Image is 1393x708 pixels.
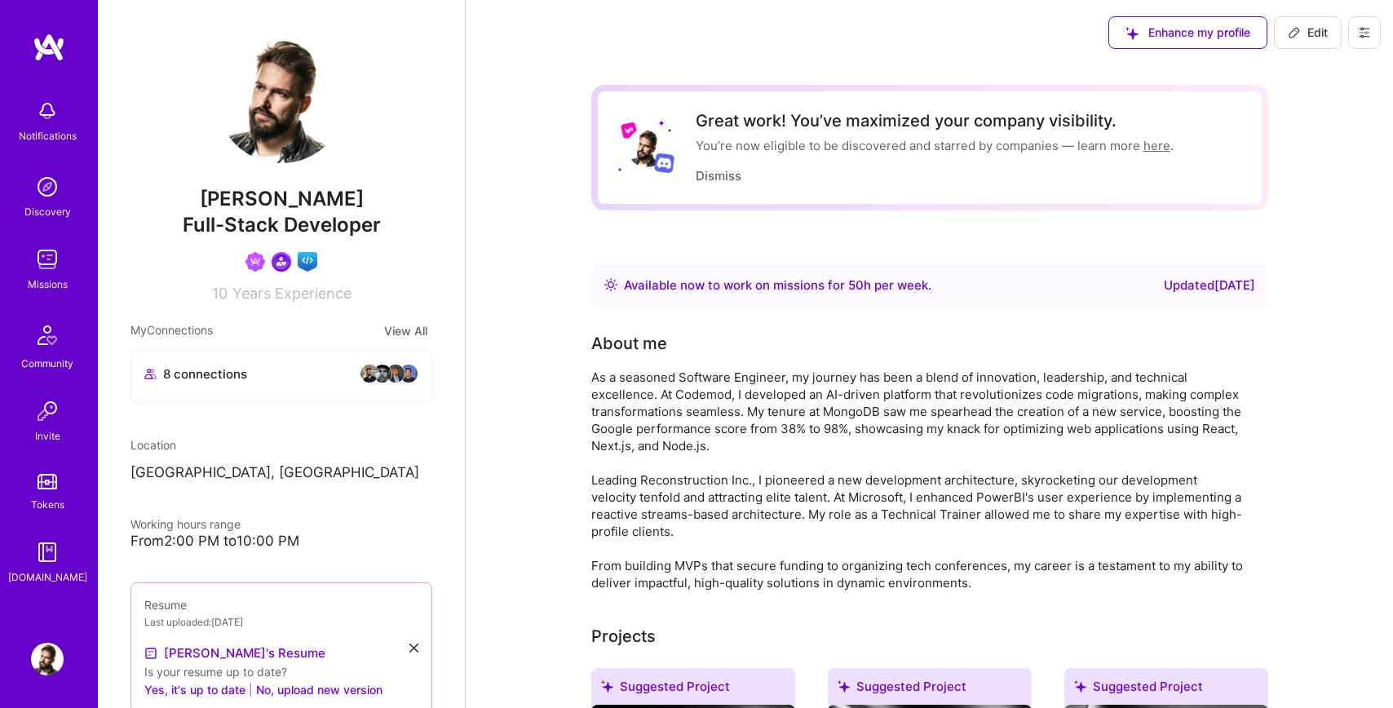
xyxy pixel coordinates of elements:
[838,680,850,693] i: icon SuggestedTeams
[848,277,864,293] span: 50
[130,187,432,211] span: [PERSON_NAME]
[144,663,418,680] div: Is your resume up to date?
[130,436,432,454] div: Location
[27,643,68,675] a: User Avatar
[624,276,931,295] div: Available now to work on missions for h per week .
[1143,138,1170,153] a: here
[130,321,213,340] span: My Connections
[130,533,432,550] div: From 2:00 PM to 10:00 PM
[31,496,64,513] div: Tokens
[386,364,405,383] img: avatar
[360,364,379,383] img: avatar
[1288,24,1328,41] span: Edit
[216,33,347,163] img: User Avatar
[31,536,64,569] img: guide book
[654,153,674,173] img: Discord logo
[1164,276,1255,295] div: Updated [DATE]
[591,369,1244,591] div: As a seasoned Software Engineer, my journey has been a blend of innovation, leadership, and techn...
[256,680,383,700] button: No, upload new version
[19,127,77,144] div: Notifications
[232,285,352,302] span: Years Experience
[144,598,187,612] span: Resume
[696,167,741,184] button: Dismiss
[183,213,381,237] span: Full-Stack Developer
[28,316,67,355] img: Community
[28,276,68,293] div: Missions
[1108,16,1267,49] button: Enhance my profile
[33,33,65,62] img: logo
[591,331,667,356] div: About me
[696,111,1174,131] div: Great work! You’ve maximized your company visibility.
[601,680,613,693] i: icon SuggestedTeams
[144,368,157,380] i: icon Collaborator
[21,355,73,372] div: Community
[272,252,291,272] img: Community leader
[591,624,656,648] div: Projects
[144,644,325,663] a: [PERSON_NAME]'s Resume
[298,252,317,272] img: Front-end guild
[1274,16,1342,49] button: Edit
[604,278,617,291] img: Availability
[31,643,64,675] img: User Avatar
[163,365,247,383] span: 8 connections
[1125,27,1139,40] i: icon SuggestedTeams
[31,170,64,203] img: discovery
[24,203,71,220] div: Discovery
[31,395,64,427] img: Invite
[621,122,638,139] img: Lyft logo
[373,364,392,383] img: avatar
[696,137,1174,154] div: You’re now eligible to be discovered and starred by companies — learn more .
[249,681,253,698] span: |
[130,517,241,531] span: Working hours range
[31,95,64,127] img: bell
[130,350,432,404] button: 8 connectionsavataravataravataravatar
[144,613,418,631] div: Last uploaded: [DATE]
[212,285,228,302] span: 10
[35,427,60,445] div: Invite
[379,321,432,340] button: View All
[399,364,418,383] img: avatar
[144,680,245,700] button: Yes, it's up to date
[8,569,87,586] div: [DOMAIN_NAME]
[627,128,666,167] img: User Avatar
[144,647,157,660] img: Resume
[1074,680,1086,693] i: icon SuggestedTeams
[130,463,432,483] p: [GEOGRAPHIC_DATA], [GEOGRAPHIC_DATA]
[38,474,57,489] img: tokens
[1125,24,1250,41] span: Enhance my profile
[409,644,418,653] i: icon Close
[31,243,64,276] img: teamwork
[245,252,265,272] img: Been on Mission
